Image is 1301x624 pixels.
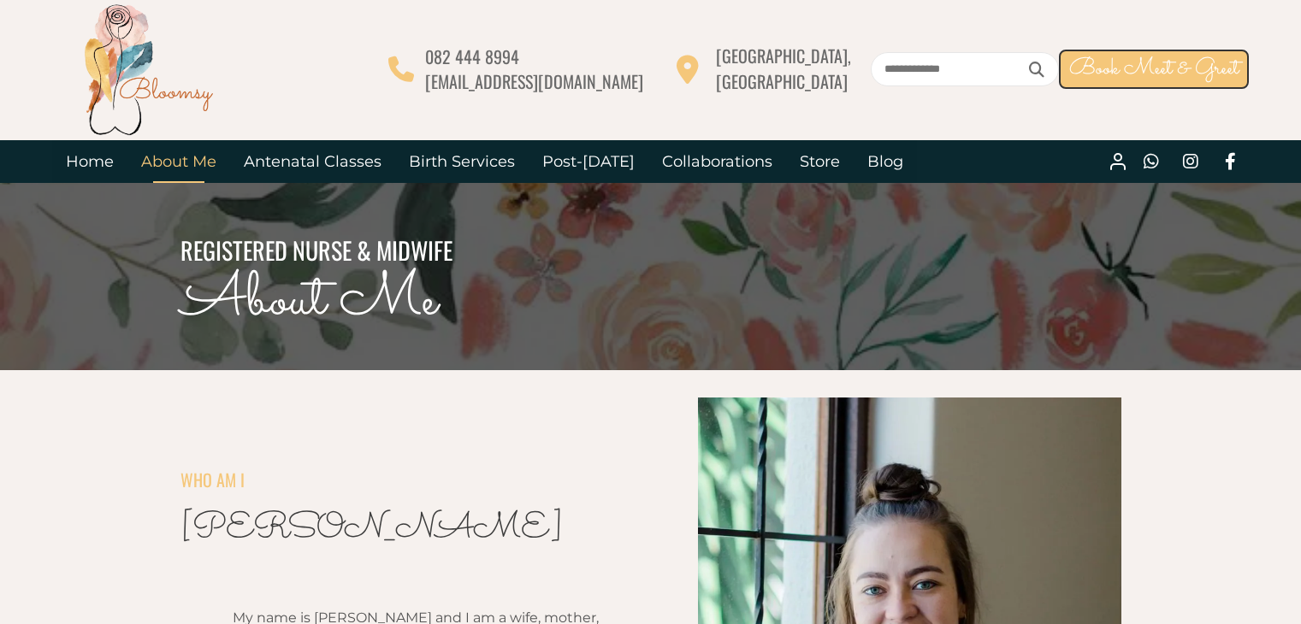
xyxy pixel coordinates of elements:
[1059,50,1249,89] a: Book Meet & Greet
[52,140,127,183] a: Home
[786,140,854,183] a: Store
[648,140,786,183] a: Collaborations
[395,140,529,183] a: Birth Services
[127,140,230,183] a: About Me
[529,140,648,183] a: Post-[DATE]
[1069,52,1239,85] span: Book Meet & Greet
[854,140,917,183] a: Blog
[180,503,563,556] span: [PERSON_NAME]
[425,44,519,69] span: 082 444 8994
[180,233,452,268] span: REGISTERED NURSE & MIDWIFE
[230,140,395,183] a: Antenatal Classes
[425,68,643,94] span: [EMAIL_ADDRESS][DOMAIN_NAME]
[180,256,437,346] span: About Me
[716,43,851,68] span: [GEOGRAPHIC_DATA],
[80,1,216,138] img: Bloomsy
[180,467,245,492] span: WHO AM I
[716,68,848,94] span: [GEOGRAPHIC_DATA]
